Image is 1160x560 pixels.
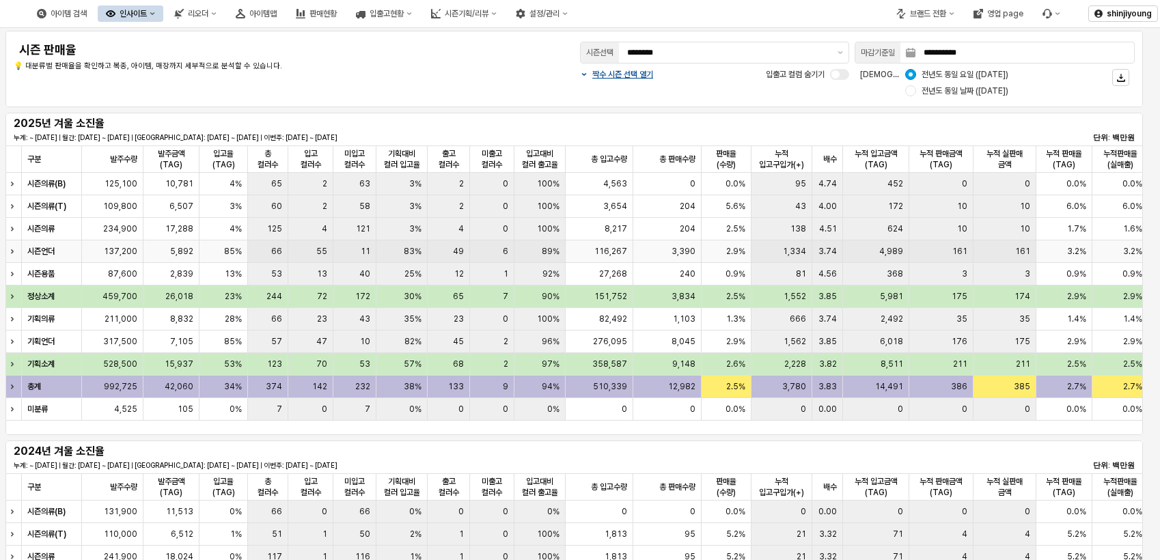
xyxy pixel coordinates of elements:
[205,476,242,498] span: 입고율(TAG)
[27,247,55,256] strong: 시즌언더
[537,313,560,324] span: 100%
[14,117,201,130] h5: 2025년 겨울 소진율
[795,201,806,212] span: 43
[818,313,837,324] span: 3.74
[860,70,969,79] span: [DEMOGRAPHIC_DATA] 기준:
[356,223,370,234] span: 121
[1034,5,1068,22] div: 버그 제보 및 기능 개선 요청
[322,178,327,189] span: 2
[1014,291,1030,302] span: 174
[458,223,464,234] span: 4
[848,476,903,498] span: 누적 입고금액(TAG)
[316,359,327,369] span: 70
[267,359,282,369] span: 123
[225,268,242,279] span: 13%
[1123,291,1142,302] span: 2.9%
[503,268,508,279] span: 1
[690,178,695,189] span: 0
[881,359,903,369] span: 8,511
[339,148,370,170] span: 미입고 컬러수
[987,9,1023,18] div: 영업 page
[317,291,327,302] span: 72
[979,476,1030,498] span: 누적 실판매 금액
[103,359,137,369] span: 528,500
[1098,148,1142,170] span: 누적판매율(실매출)
[823,154,837,165] span: 배수
[503,246,508,257] span: 6
[1067,313,1086,324] span: 1.4%
[1041,132,1135,143] p: 단위: 백만원
[818,268,837,279] span: 4.56
[887,178,903,189] span: 452
[29,5,95,22] button: 아이템 검색
[1122,178,1142,189] span: 0.0%
[680,223,695,234] span: 204
[659,154,695,165] span: 총 판매수량
[1025,178,1030,189] span: 0
[27,224,55,234] strong: 시즌의류
[14,61,481,72] p: 💡 대분류별 판매율을 확인하고 복종, 아이템, 매장까지 세부적으로 분석할 수 있습니다.
[1019,313,1030,324] span: 35
[591,154,627,165] span: 총 입고수량
[165,223,193,234] span: 17,288
[542,246,560,257] span: 89%
[818,291,837,302] span: 3.85
[5,398,23,420] div: Expand row
[784,359,806,369] span: 2,228
[726,313,745,324] span: 1.3%
[1014,336,1030,347] span: 175
[165,359,193,369] span: 15,937
[170,313,193,324] span: 8,832
[818,178,837,189] span: 4.74
[848,148,903,170] span: 누적 입고금액(TAG)
[110,481,137,492] span: 발주수량
[965,5,1032,22] button: 영업 page
[5,263,23,285] div: Expand row
[707,148,745,170] span: 판매율(수량)
[819,359,837,369] span: 3.82
[98,5,163,22] div: 인사이트
[348,5,420,22] div: 입출고현황
[205,148,242,170] span: 입고율(TAG)
[542,359,560,369] span: 97%
[1016,359,1030,369] span: 211
[605,223,627,234] span: 8,217
[823,481,837,492] span: 배수
[603,178,627,189] span: 4,563
[225,291,242,302] span: 23%
[27,179,66,188] strong: 시즌의류(B)
[503,178,508,189] span: 0
[818,336,837,347] span: 3.85
[5,353,23,375] div: Expand row
[110,154,137,165] span: 발주수량
[594,246,627,257] span: 116,267
[423,5,505,22] button: 시즌기획/리뷰
[433,476,464,498] span: 출고 컬러수
[881,313,903,324] span: 2,492
[271,246,282,257] span: 66
[910,9,946,18] div: 브랜드 전환
[453,291,464,302] span: 65
[448,381,464,392] span: 133
[503,336,508,347] span: 2
[227,5,285,22] button: 아이템맵
[887,268,903,279] span: 368
[266,381,282,392] span: 374
[409,223,422,234] span: 3%
[707,476,745,498] span: 판매율(수량)
[165,178,193,189] span: 10,781
[5,285,23,307] div: Expand row
[1098,476,1142,498] span: 누적판매율(실매출)
[271,268,282,279] span: 53
[225,313,242,324] span: 28%
[103,223,137,234] span: 234,900
[409,178,422,189] span: 3%
[1123,336,1142,347] span: 2.9%
[459,201,464,212] span: 2
[520,148,560,170] span: 입고대비 컬러 출고율
[149,476,193,498] span: 발주금액(TAG)
[404,381,422,392] span: 38%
